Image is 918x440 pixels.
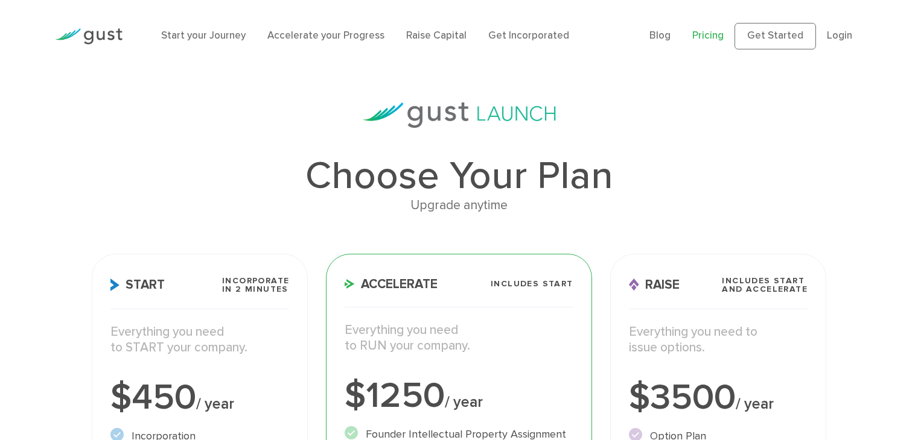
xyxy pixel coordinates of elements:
[222,277,289,294] span: Incorporate in 2 Minutes
[735,23,816,49] a: Get Started
[491,280,573,288] span: Includes START
[110,324,290,356] p: Everything you need to START your company.
[55,28,123,45] img: Gust Logo
[406,30,467,42] a: Raise Capital
[488,30,569,42] a: Get Incorporated
[692,30,724,42] a: Pricing
[267,30,384,42] a: Accelerate your Progress
[92,157,826,195] h1: Choose Your Plan
[161,30,246,42] a: Start your Journey
[110,278,120,291] img: Start Icon X2
[629,380,808,416] div: $3500
[363,102,556,128] img: gust-launch-logos.svg
[345,279,355,289] img: Accelerate Icon
[445,393,483,411] span: / year
[110,380,290,416] div: $450
[649,30,671,42] a: Blog
[827,30,852,42] a: Login
[722,277,808,294] span: Includes START and ACCELERATE
[345,278,438,291] span: Accelerate
[92,195,826,216] div: Upgrade anytime
[736,395,774,413] span: / year
[629,278,680,291] span: Raise
[345,378,573,414] div: $1250
[629,278,639,291] img: Raise Icon
[345,322,573,354] p: Everything you need to RUN your company.
[110,278,165,291] span: Start
[196,395,234,413] span: / year
[629,324,808,356] p: Everything you need to issue options.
